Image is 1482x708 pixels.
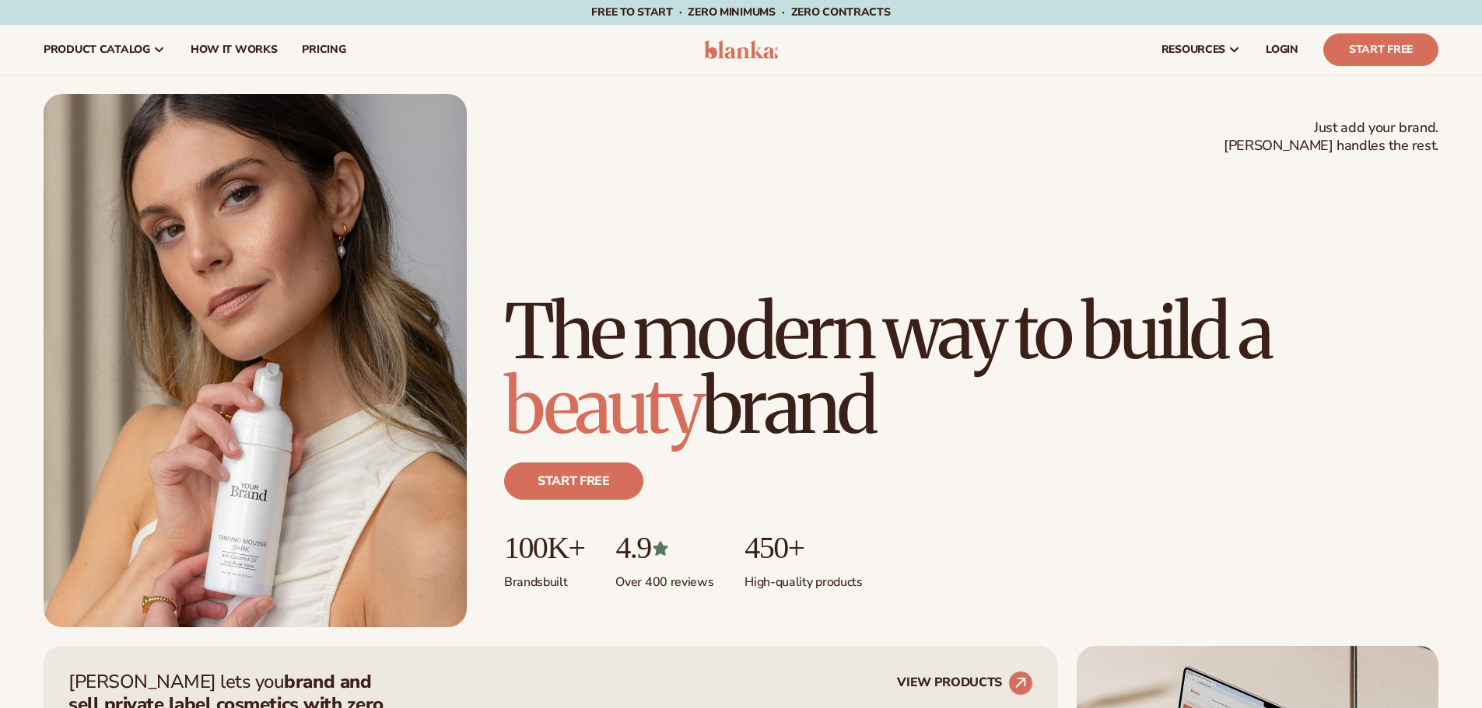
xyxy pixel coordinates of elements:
[1253,25,1311,75] a: LOGIN
[504,531,584,565] p: 100K+
[44,44,150,56] span: product catalog
[1224,119,1438,155] span: Just add your brand. [PERSON_NAME] handles the rest.
[1266,44,1298,56] span: LOGIN
[897,671,1033,696] a: VIEW PRODUCTS
[44,94,467,627] img: Female holding tanning mousse.
[31,25,178,75] a: product catalog
[178,25,290,75] a: How It Works
[504,360,702,453] span: beauty
[1161,44,1225,56] span: resources
[191,44,278,56] span: How It Works
[289,25,358,75] a: pricing
[1149,25,1253,75] a: resources
[504,565,584,591] p: Brands built
[1323,33,1438,66] a: Start Free
[591,5,890,19] span: Free to start · ZERO minimums · ZERO contracts
[745,531,862,565] p: 450+
[704,40,778,59] img: logo
[504,462,643,500] a: Start free
[302,44,345,56] span: pricing
[745,565,862,591] p: High-quality products
[504,295,1438,444] h1: The modern way to build a brand
[615,531,713,565] p: 4.9
[615,565,713,591] p: Over 400 reviews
